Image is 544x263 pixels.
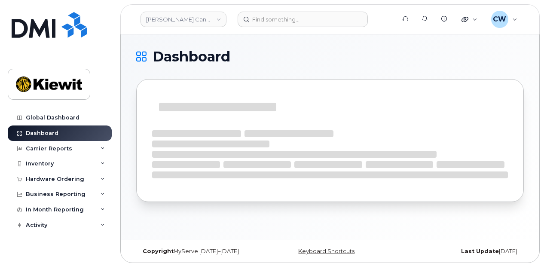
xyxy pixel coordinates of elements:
a: Keyboard Shortcuts [298,248,355,254]
span: Dashboard [153,50,230,63]
div: MyServe [DATE]–[DATE] [136,248,266,255]
strong: Last Update [461,248,499,254]
strong: Copyright [143,248,174,254]
div: [DATE] [394,248,524,255]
